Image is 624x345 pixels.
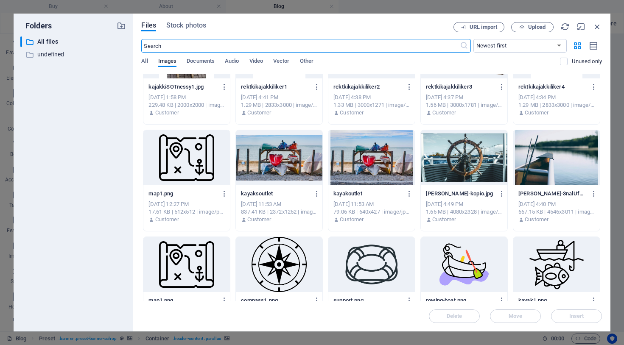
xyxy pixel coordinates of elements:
[576,22,586,31] i: Minimize
[148,297,217,304] p: map1.png
[453,22,504,32] button: URL import
[426,200,502,208] div: [DATE] 4:49 PM
[426,297,494,304] p: rowing-boat.png
[340,216,364,223] p: Customer
[426,94,502,101] div: [DATE] 4:37 PM
[273,56,290,68] span: Vector
[426,83,494,91] p: rektkikajakkiliker3
[247,216,271,223] p: Customer
[241,190,309,198] p: kayaksoutlet
[518,94,595,101] div: [DATE] 4:34 PM
[528,25,546,30] span: Upload
[340,109,364,117] p: Customer
[241,297,309,304] p: compass1.png
[432,109,456,117] p: Customer
[511,22,554,32] button: Upload
[155,216,179,223] p: Customer
[141,39,459,53] input: Search
[333,83,402,91] p: rektkikajakkiliker2
[155,109,179,117] p: Customer
[333,208,410,216] div: 79.06 KB | 640x427 | image/jpeg
[518,190,587,198] p: john-sekutowski-3nalUfmyG-s-unsplash.jpg
[525,109,548,117] p: Customer
[333,200,410,208] div: [DATE] 11:53 AM
[426,190,494,198] p: joseph-barrientos-kopio.jpg
[518,297,587,304] p: kayak1.png
[249,56,263,68] span: Video
[470,25,497,30] span: URL import
[333,94,410,101] div: [DATE] 4:38 PM
[241,208,317,216] div: 837.41 KB | 2372x1252 | image/jpeg
[333,190,402,198] p: kayakoutlet
[37,50,111,59] p: undefined
[158,56,177,68] span: Images
[225,56,239,68] span: Audio
[148,83,217,91] p: kajakkiSOTnessy1.jpg
[593,22,602,31] i: Close
[572,58,602,65] p: Unused only
[148,94,225,101] div: [DATE] 1:58 PM
[241,200,317,208] div: [DATE] 11:53 AM
[187,56,215,68] span: Documents
[148,200,225,208] div: [DATE] 12:27 PM
[117,21,126,31] i: Create new folder
[518,200,595,208] div: [DATE] 4:40 PM
[141,20,156,31] span: Files
[518,101,595,109] div: 1.29 MB | 2833x3000 | image/png
[426,101,502,109] div: 1.56 MB | 3000x1781 | image/png
[432,216,456,223] p: Customer
[20,49,126,60] div: undefined
[333,297,402,304] p: support.png
[560,22,570,31] i: Reload
[141,56,148,68] span: All
[241,101,317,109] div: 1.29 MB | 2833x3000 | image/png
[241,94,317,101] div: [DATE] 4:41 PM
[20,36,22,47] div: ​
[426,208,502,216] div: 1.65 MB | 4080x2328 | image/jpeg
[525,216,548,223] p: Customer
[333,101,410,109] div: 1.33 MB | 3000x1271 | image/png
[518,83,587,91] p: rektkikajakkiliker4
[247,109,271,117] p: Customer
[148,190,217,198] p: map1.png
[241,83,309,91] p: rektkikajakkiliker1
[518,208,595,216] div: 667.15 KB | 4546x3011 | image/jpeg
[300,56,313,68] span: Other
[37,37,111,47] p: All files
[166,20,206,31] span: Stock photos
[20,20,52,31] p: Folders
[148,101,225,109] div: 229.48 KB | 2000x2000 | image/jpeg
[148,208,225,216] div: 17.61 KB | 512x512 | image/png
